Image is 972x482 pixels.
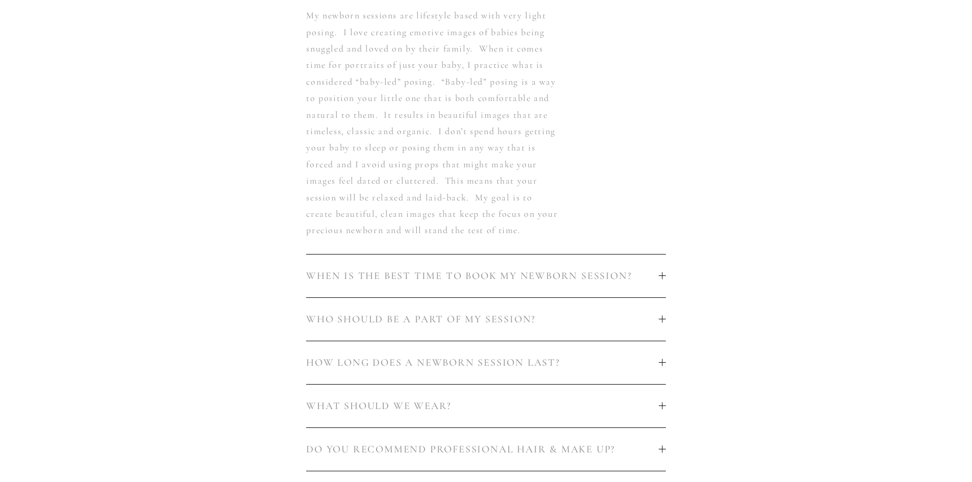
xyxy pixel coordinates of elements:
button: WHAT SHOULD WE WEAR? [306,385,665,427]
button: HOW LONG DOES A NEWBORN SESSION LAST? [306,341,665,384]
span: DO YOU RECOMMEND PROFESSIONAL HAIR & MAKE UP? [306,443,658,455]
span: WHO SHOULD BE A PART OF MY SESSION? [306,313,658,325]
button: WHEN IS THE BEST TIME TO BOOK MY NEWBORN SESSION? [306,255,665,297]
button: DO YOU RECOMMEND PROFESSIONAL HAIR & MAKE UP? [306,428,665,471]
button: WHO SHOULD BE A PART OF MY SESSION? [306,298,665,341]
span: HOW LONG DOES A NEWBORN SESSION LAST? [306,357,658,369]
p: My newborn sessions are lifestyle based with very light posing. I love creating emotive images of... [306,7,558,239]
div: ARE YOUR NEWBORN SESSIONS LIFESTYLE OR POSED? [306,7,665,254]
span: WHAT SHOULD WE WEAR? [306,400,658,412]
span: WHEN IS THE BEST TIME TO BOOK MY NEWBORN SESSION? [306,270,658,282]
